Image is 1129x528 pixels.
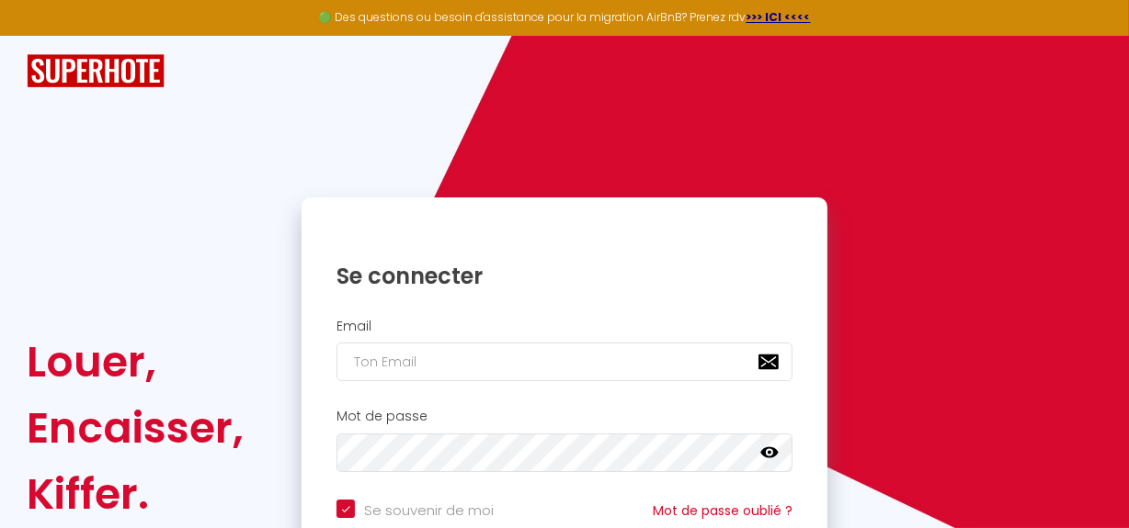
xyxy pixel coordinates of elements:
h1: Se connecter [336,262,793,290]
div: Kiffer. [27,461,244,527]
img: SuperHote logo [27,54,165,88]
h2: Mot de passe [336,409,793,424]
div: Encaisser, [27,395,244,461]
input: Ton Email [336,343,793,381]
h2: Email [336,319,793,334]
div: Louer, [27,329,244,395]
a: Mot de passe oublié ? [653,501,793,520]
a: >>> ICI <<<< [747,9,811,25]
